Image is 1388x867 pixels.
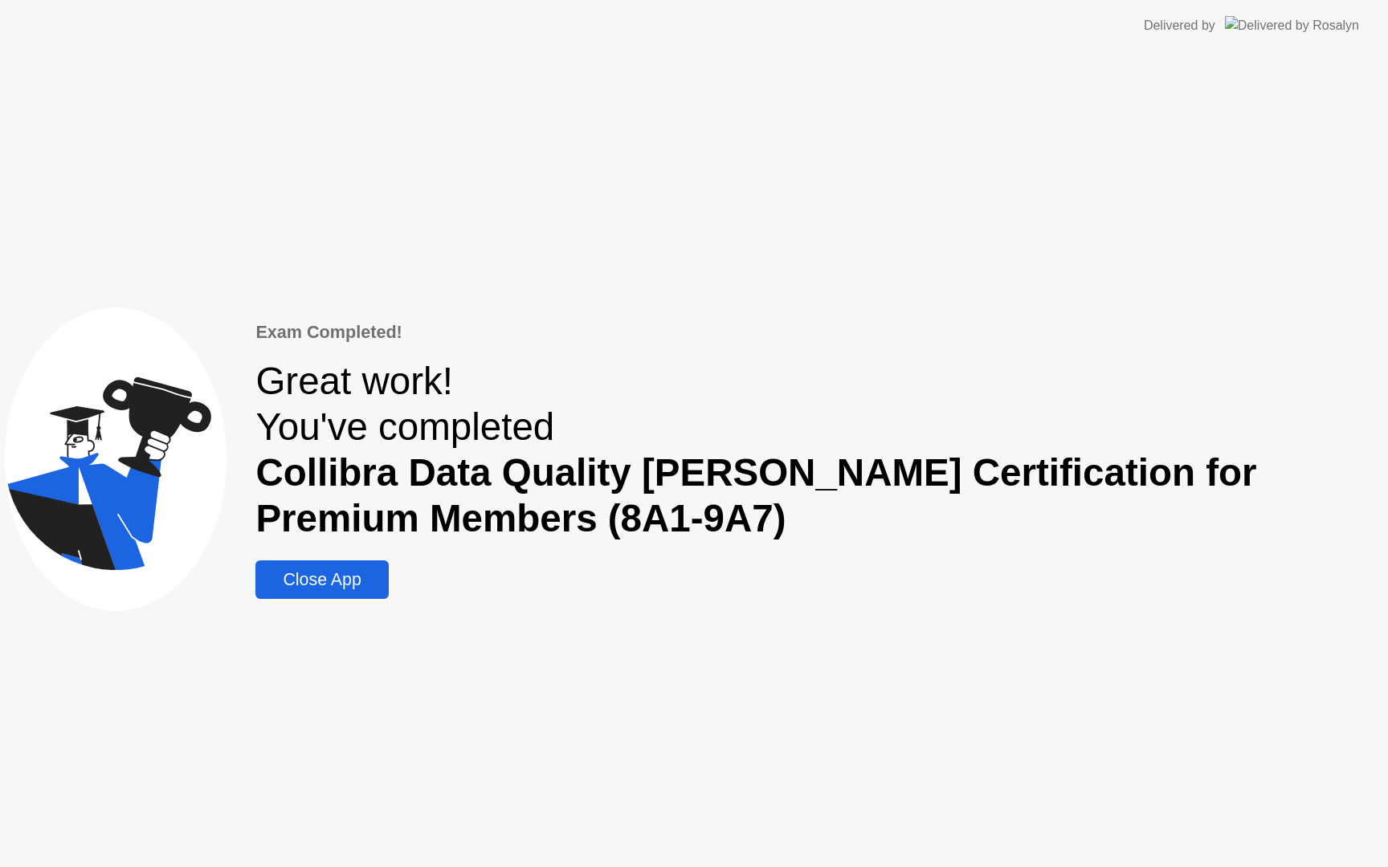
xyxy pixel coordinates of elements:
[255,320,1383,345] div: Exam Completed!
[1225,16,1359,35] img: Delivered by Rosalyn
[255,358,1383,541] div: Great work! You've completed
[1144,16,1215,35] div: Delivered by
[260,570,383,590] div: Close App
[255,451,1256,539] b: Collibra Data Quality [PERSON_NAME] Certification for Premium Members (8A1-9A7)
[255,560,388,599] button: Close App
